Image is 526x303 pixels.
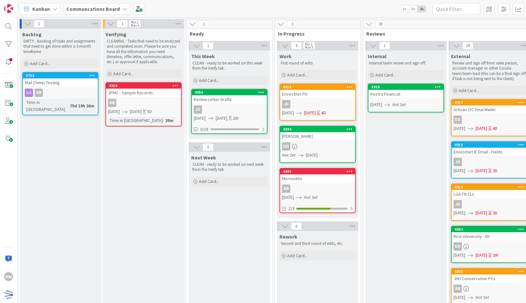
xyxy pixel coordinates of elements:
b: Communcations Board [66,6,120,12]
img: avatar [4,290,13,299]
div: 4D [321,110,326,116]
div: 4845Microsites [280,169,355,183]
span: [DATE] [282,110,294,116]
a: 4845MicrositesRB[DATE]Not Set2/3 [280,168,356,213]
span: [DATE] [282,194,294,201]
div: RB [108,99,116,107]
div: Min 1 [305,43,313,46]
span: Kanban [32,5,50,13]
span: Add Card... [287,253,307,259]
span: 29 [462,42,473,50]
div: 2W [493,252,498,259]
div: 4928Kestra Financial [368,84,443,98]
div: 20m [164,117,175,124]
a: 4929JPMC - Sample RecordsRB[DATE][DATE]5DTime in [GEOGRAPHIC_DATA]:20m [105,82,182,126]
img: Visit kanbanzone.com [4,4,13,13]
span: 3 [287,20,298,28]
div: 4918 [283,85,355,89]
div: JD [280,100,355,108]
span: This Week [191,53,215,59]
a: 4918Envestnet FNJD[DATE][DATE]4D [280,84,356,121]
span: 3 [291,42,302,50]
span: [DATE] [475,210,487,216]
div: 3D [493,210,497,216]
div: RB [282,185,290,193]
div: 4845 [280,169,355,174]
p: CLEANING - Tasks that need to be analyzed and completed soon. Please be sure you have all the inf... [107,39,180,64]
a: 4890[PERSON_NAME]DDNot Set[DATE] [280,126,356,163]
div: 4958Revlon Letter Drafts [192,90,267,104]
span: 1 [34,20,44,28]
span: Work [280,53,292,59]
span: 1x [400,6,409,12]
div: Min 1 [131,21,138,24]
div: 5D [147,108,152,115]
div: JD [454,200,462,208]
span: 0 [291,222,302,230]
p: Second and third round of edits, etc. [281,241,354,246]
div: RW [4,272,13,281]
div: 4890 [283,127,355,131]
input: Quick Filter... [433,3,480,15]
span: In Progress [278,30,353,37]
div: 4918 [280,84,355,90]
div: 4918Envestnet FN [280,84,355,98]
div: [PERSON_NAME] [280,132,355,140]
i: Not Set [392,102,406,107]
div: 4845 [283,169,355,174]
span: : [163,117,164,124]
div: Kestra Financial [368,90,443,98]
span: [DATE] [216,115,227,122]
a: 4958Revlon Letter DraftsJD[DATE][DATE]2W0/18 [191,89,267,134]
span: Backlog [22,31,42,37]
div: 2W [233,115,239,122]
span: 1 [379,42,390,50]
div: JD [192,105,267,114]
span: Add Card... [113,71,133,77]
a: 4928Kestra Financial[DATE]Not Set [368,84,444,112]
span: [DATE] [108,108,120,115]
div: Time in [GEOGRAPHIC_DATA] [108,117,163,124]
div: DD [454,116,462,124]
span: Add Card... [30,61,50,66]
div: RB [106,99,181,107]
span: Ready [190,30,264,37]
span: [DATE] [130,108,142,115]
div: 3732 [26,73,98,78]
span: [DATE] [306,152,318,158]
p: Review and sign off from sales person, account manager or other Covala team/team lead (this can b... [452,61,526,81]
div: JD [454,158,462,166]
span: 2x [409,6,417,12]
p: CLEAN - ready to be worked on this week from the Verify tab. [192,61,266,71]
span: 1 [117,20,128,28]
div: DD [454,242,462,251]
span: Add Card... [287,72,307,78]
span: External [451,53,470,59]
div: Max 5 [305,46,313,49]
a: 3732Mail Chimp TestingRBTime in [GEOGRAPHIC_DATA]:75d 19h 26m [22,72,98,115]
span: 1 [199,20,209,28]
span: [DATE] [454,252,465,259]
span: [DATE] [454,210,465,216]
span: [DATE] [370,101,382,108]
div: 4890 [280,126,355,132]
div: 2D [493,167,497,174]
span: [DATE] [454,167,465,174]
span: 2/3 [288,205,294,212]
span: [DATE] [475,252,487,259]
div: Time in [GEOGRAPHIC_DATA] [25,99,67,113]
div: 3732 [23,73,98,78]
div: JD [194,105,202,114]
span: Next Week [191,154,216,161]
div: 4929JPMC - Sample Records [106,83,181,97]
div: 4D [493,125,497,132]
span: [DATE] [475,125,487,132]
p: Internal team review and sign off. [369,61,443,66]
div: 4928 [371,85,443,89]
i: Not Set [475,294,489,300]
span: Add Card... [199,77,219,83]
span: Add Card... [375,72,396,78]
div: Envestnet FN [280,90,355,98]
span: [DATE] [454,294,465,301]
div: Max 5 [131,24,139,27]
